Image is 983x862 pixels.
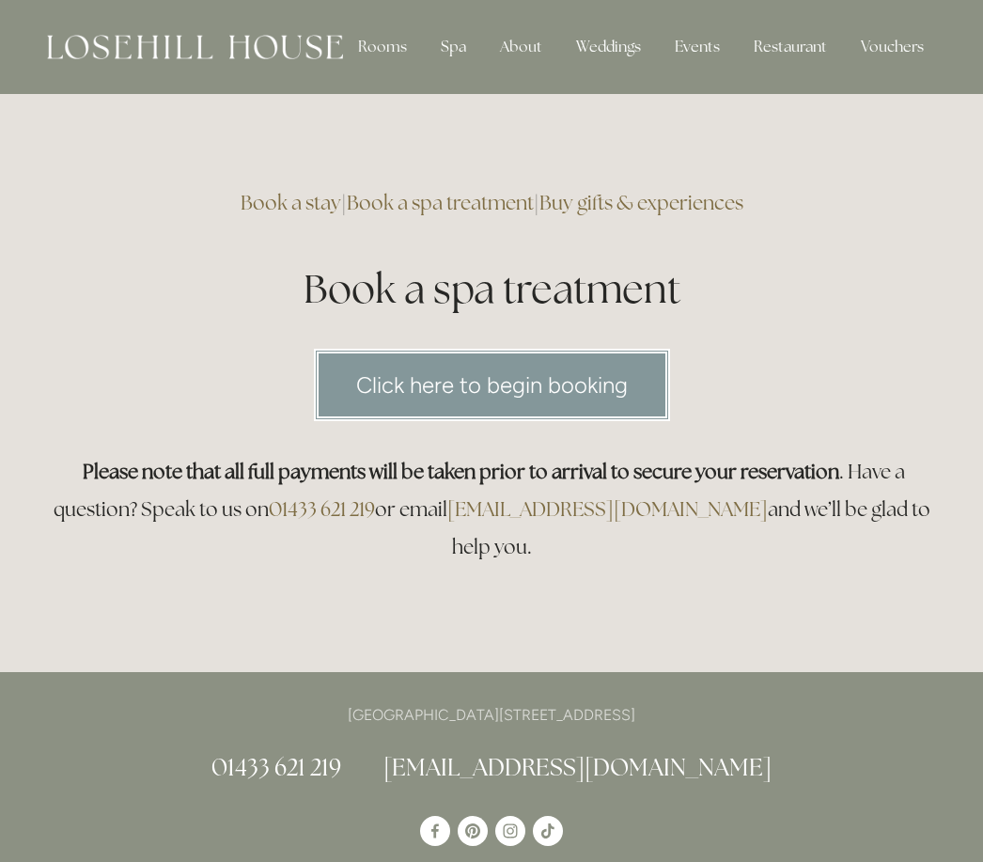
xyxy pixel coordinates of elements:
[495,816,525,846] a: Instagram
[539,190,743,215] a: Buy gifts & experiences
[347,190,534,215] a: Book a spa treatment
[660,28,735,66] div: Events
[314,349,670,421] a: Click here to begin booking
[420,816,450,846] a: Losehill House Hotel & Spa
[269,496,375,522] a: 01433 621 219
[485,28,557,66] div: About
[42,184,941,222] h3: | |
[47,35,343,59] img: Losehill House
[533,816,563,846] a: TikTok
[42,261,941,317] h1: Book a spa treatment
[458,816,488,846] a: Pinterest
[739,28,842,66] div: Restaurant
[846,28,939,66] a: Vouchers
[447,496,768,522] a: [EMAIL_ADDRESS][DOMAIN_NAME]
[42,702,941,728] p: [GEOGRAPHIC_DATA][STREET_ADDRESS]
[42,453,941,566] h3: . Have a question? Speak to us on or email and we’ll be glad to help you.
[561,28,656,66] div: Weddings
[426,28,481,66] div: Spa
[241,190,341,215] a: Book a stay
[83,459,839,484] strong: Please note that all full payments will be taken prior to arrival to secure your reservation
[383,752,772,782] a: [EMAIL_ADDRESS][DOMAIN_NAME]
[211,752,341,782] a: 01433 621 219
[343,28,422,66] div: Rooms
